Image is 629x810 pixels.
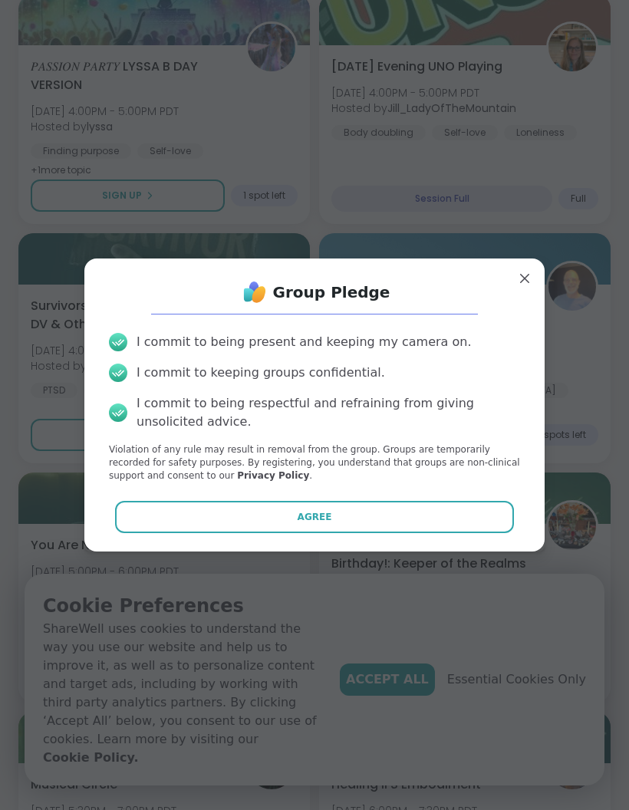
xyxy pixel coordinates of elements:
[237,470,309,481] a: Privacy Policy
[115,501,515,533] button: Agree
[273,282,390,303] h1: Group Pledge
[137,333,471,351] div: I commit to being present and keeping my camera on.
[239,277,270,308] img: ShareWell Logo
[298,510,332,524] span: Agree
[137,394,520,431] div: I commit to being respectful and refraining from giving unsolicited advice.
[109,443,520,482] p: Violation of any rule may result in removal from the group. Groups are temporarily recorded for s...
[137,364,385,382] div: I commit to keeping groups confidential.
